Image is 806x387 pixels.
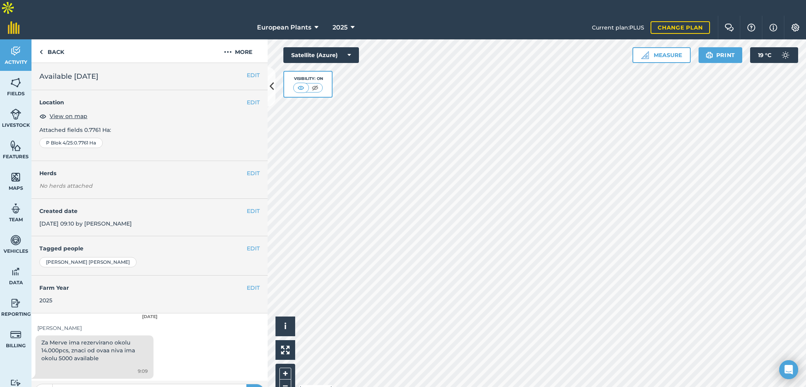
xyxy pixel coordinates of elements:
button: + [279,368,291,380]
span: i [284,321,287,331]
div: [DATE] [31,313,268,320]
span: 9:09 [138,367,148,375]
div: Open Intercom Messenger [779,360,798,379]
h4: Herds [39,169,268,178]
div: [PERSON_NAME] [PERSON_NAME] [39,257,137,267]
button: European Plants [254,16,322,39]
img: svg+xml;base64,PHN2ZyB4bWxucz0iaHR0cDovL3d3dy53My5vcmcvMjAwMC9zdmciIHdpZHRoPSI1MCIgaGVpZ2h0PSI0MC... [310,84,320,92]
button: View on map [39,111,87,121]
button: More [209,39,268,63]
span: : 0.7761 Ha [73,140,96,146]
div: 2025 [39,296,260,305]
span: European Plants [257,23,311,32]
img: svg+xml;base64,PD94bWwgdmVyc2lvbj0iMS4wIiBlbmNvZGluZz0idXRmLTgiPz4KPCEtLSBHZW5lcmF0b3I6IEFkb2JlIE... [10,234,21,246]
button: EDIT [247,71,260,80]
img: Two speech bubbles overlapping with the left bubble in the forefront [725,24,734,31]
img: svg+xml;base64,PD94bWwgdmVyc2lvbj0iMS4wIiBlbmNvZGluZz0idXRmLTgiPz4KPCEtLSBHZW5lcmF0b3I6IEFkb2JlIE... [10,108,21,120]
h4: Created date [39,207,260,215]
span: View on map [50,112,87,120]
img: svg+xml;base64,PD94bWwgdmVyc2lvbj0iMS4wIiBlbmNvZGluZz0idXRmLTgiPz4KPCEtLSBHZW5lcmF0b3I6IEFkb2JlIE... [10,203,21,215]
button: Satellite (Azure) [283,47,359,63]
button: EDIT [247,169,260,178]
button: EDIT [247,283,260,292]
h4: Tagged people [39,244,260,253]
img: svg+xml;base64,PHN2ZyB4bWxucz0iaHR0cDovL3d3dy53My5vcmcvMjAwMC9zdmciIHdpZHRoPSIxOCIgaGVpZ2h0PSIyNC... [39,111,46,121]
img: Four arrows, one pointing top left, one top right, one bottom right and the last bottom left [281,346,290,354]
div: [DATE] 09:10 by [PERSON_NAME] [31,199,268,237]
img: svg+xml;base64,PD94bWwgdmVyc2lvbj0iMS4wIiBlbmNvZGluZz0idXRmLTgiPz4KPCEtLSBHZW5lcmF0b3I6IEFkb2JlIE... [10,297,21,309]
span: P Blok 4/25 [46,140,73,146]
button: i [275,317,295,336]
button: Measure [632,47,691,63]
button: 2025 [329,16,358,39]
img: svg+xml;base64,PD94bWwgdmVyc2lvbj0iMS4wIiBlbmNvZGluZz0idXRmLTgiPz4KPCEtLSBHZW5lcmF0b3I6IEFkb2JlIE... [10,329,21,341]
a: Change plan [651,21,710,34]
h4: Farm Year [39,283,260,292]
button: Print [699,47,743,63]
h2: Available [DATE] [39,71,260,82]
div: [PERSON_NAME] [37,324,262,332]
div: Visibility: On [293,76,323,82]
p: Attached fields 0.7761 Ha : [39,126,260,134]
img: svg+xml;base64,PD94bWwgdmVyc2lvbj0iMS4wIiBlbmNvZGluZz0idXRmLTgiPz4KPCEtLSBHZW5lcmF0b3I6IEFkb2JlIE... [778,47,793,63]
img: fieldmargin Logo [8,21,20,34]
button: EDIT [247,207,260,215]
img: A question mark icon [747,24,756,31]
img: svg+xml;base64,PD94bWwgdmVyc2lvbj0iMS4wIiBlbmNvZGluZz0idXRmLTgiPz4KPCEtLSBHZW5lcmF0b3I6IEFkb2JlIE... [10,45,21,57]
span: 2025 [333,23,348,32]
img: svg+xml;base64,PHN2ZyB4bWxucz0iaHR0cDovL3d3dy53My5vcmcvMjAwMC9zdmciIHdpZHRoPSIxNyIgaGVpZ2h0PSIxNy... [769,23,777,32]
span: 19 ° C [758,47,771,63]
button: EDIT [247,98,260,107]
img: svg+xml;base64,PD94bWwgdmVyc2lvbj0iMS4wIiBlbmNvZGluZz0idXRmLTgiPz4KPCEtLSBHZW5lcmF0b3I6IEFkb2JlIE... [10,266,21,278]
img: svg+xml;base64,PHN2ZyB4bWxucz0iaHR0cDovL3d3dy53My5vcmcvMjAwMC9zdmciIHdpZHRoPSIxOSIgaGVpZ2h0PSIyNC... [706,50,713,60]
img: svg+xml;base64,PHN2ZyB4bWxucz0iaHR0cDovL3d3dy53My5vcmcvMjAwMC9zdmciIHdpZHRoPSI1NiIgaGVpZ2h0PSI2MC... [10,140,21,152]
button: EDIT [247,244,260,253]
img: svg+xml;base64,PHN2ZyB4bWxucz0iaHR0cDovL3d3dy53My5vcmcvMjAwMC9zdmciIHdpZHRoPSI1NiIgaGVpZ2h0PSI2MC... [10,171,21,183]
img: svg+xml;base64,PHN2ZyB4bWxucz0iaHR0cDovL3d3dy53My5vcmcvMjAwMC9zdmciIHdpZHRoPSIyMCIgaGVpZ2h0PSIyNC... [224,47,232,57]
img: svg+xml;base64,PD94bWwgdmVyc2lvbj0iMS4wIiBlbmNvZGluZz0idXRmLTgiPz4KPCEtLSBHZW5lcmF0b3I6IEFkb2JlIE... [10,379,21,387]
img: Ruler icon [641,51,649,59]
div: Za Merve ima rezervirano okolu 14.000pcs, znaci od ovaa niva ima okolu 5000 available [35,335,153,379]
img: svg+xml;base64,PHN2ZyB4bWxucz0iaHR0cDovL3d3dy53My5vcmcvMjAwMC9zdmciIHdpZHRoPSI1NiIgaGVpZ2h0PSI2MC... [10,77,21,89]
img: svg+xml;base64,PHN2ZyB4bWxucz0iaHR0cDovL3d3dy53My5vcmcvMjAwMC9zdmciIHdpZHRoPSI5IiBoZWlnaHQ9IjI0Ii... [39,47,43,57]
img: A cog icon [791,24,800,31]
a: Back [31,39,72,63]
em: No herds attached [39,181,268,190]
img: svg+xml;base64,PHN2ZyB4bWxucz0iaHR0cDovL3d3dy53My5vcmcvMjAwMC9zdmciIHdpZHRoPSI1MCIgaGVpZ2h0PSI0MC... [296,84,306,92]
h4: Location [39,98,260,107]
button: 19 °C [750,47,798,63]
span: Current plan : PLUS [592,23,644,32]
